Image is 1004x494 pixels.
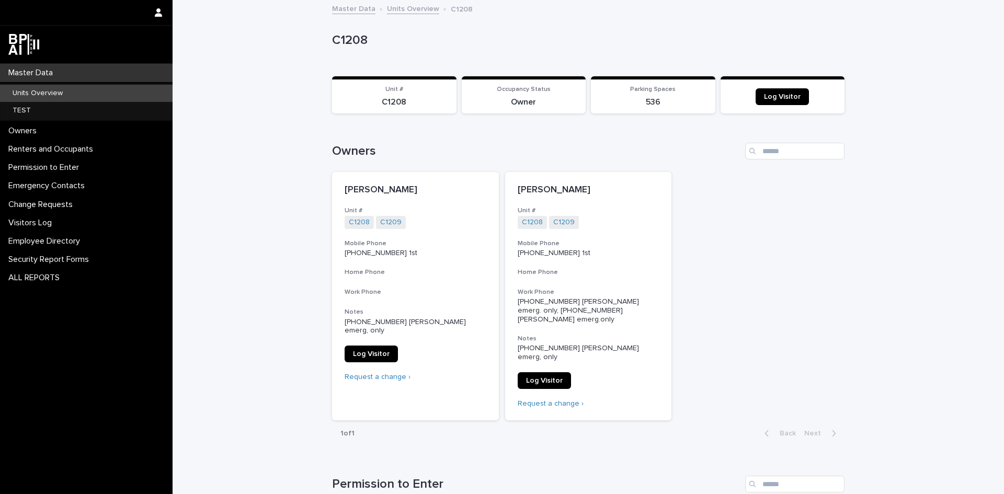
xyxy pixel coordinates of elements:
p: Owner [468,97,580,107]
p: Renters and Occupants [4,144,101,154]
a: C1208 [522,218,543,227]
p: [PERSON_NAME] [518,185,659,196]
a: C1208 [349,218,370,227]
span: Log Visitor [764,93,801,100]
a: C1209 [380,218,402,227]
p: 536 [597,97,709,107]
a: Units Overview [387,2,439,14]
span: Next [804,430,827,437]
p: TEST [4,106,39,115]
a: Request a change › [518,400,584,407]
h3: Notes [345,308,486,316]
a: Log Visitor [518,372,571,389]
a: [PHONE_NUMBER] [PERSON_NAME] emerg. only, [PHONE_NUMBER] [PERSON_NAME] emerg.only [518,298,641,323]
h1: Permission to Enter [332,477,741,492]
p: [PHONE_NUMBER] [PERSON_NAME] emerg, only [345,318,486,336]
h3: Unit # [518,206,659,215]
p: Permission to Enter [4,163,87,173]
a: Log Visitor [756,88,809,105]
p: C1208 [332,33,840,48]
p: Units Overview [4,89,71,98]
span: Log Visitor [526,377,563,384]
h3: Work Phone [345,288,486,296]
h3: Home Phone [518,268,659,277]
a: [PERSON_NAME]Unit #C1208 C1209 Mobile Phone[PHONE_NUMBER] 1stHome PhoneWork Phone[PHONE_NUMBER] [... [505,172,672,420]
span: Unit # [385,86,403,93]
p: [PERSON_NAME] [345,185,486,196]
h3: Work Phone [518,288,659,296]
span: Back [773,430,796,437]
p: Owners [4,126,45,136]
p: Master Data [4,68,61,78]
a: C1209 [553,218,575,227]
p: C1208 [338,97,450,107]
input: Search [745,476,845,492]
h3: Notes [518,335,659,343]
p: Visitors Log [4,218,60,228]
a: Log Visitor [345,346,398,362]
h3: Mobile Phone [345,239,486,248]
p: ALL REPORTS [4,273,68,283]
p: Emergency Contacts [4,181,93,191]
a: [PHONE_NUMBER] 1st [518,249,590,257]
p: C1208 [451,3,473,14]
p: Employee Directory [4,236,88,246]
p: Security Report Forms [4,255,97,265]
p: 1 of 1 [332,421,363,446]
h3: Mobile Phone [518,239,659,248]
a: Request a change › [345,373,410,381]
p: [PHONE_NUMBER] [PERSON_NAME] emerg, only [518,344,659,362]
input: Search [745,143,845,159]
span: Log Visitor [353,350,390,358]
h1: Owners [332,144,741,159]
span: Parking Spaces [630,86,676,93]
button: Next [800,429,845,438]
a: [PERSON_NAME]Unit #C1208 C1209 Mobile Phone[PHONE_NUMBER] 1stHome PhoneWork PhoneNotes[PHONE_NUMB... [332,172,499,420]
button: Back [756,429,800,438]
p: Change Requests [4,200,81,210]
h3: Unit # [345,206,486,215]
img: dwgmcNfxSF6WIOOXiGgu [8,34,39,55]
a: [PHONE_NUMBER] 1st [345,249,417,257]
h3: Home Phone [345,268,486,277]
span: Occupancy Status [497,86,551,93]
a: Master Data [332,2,375,14]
